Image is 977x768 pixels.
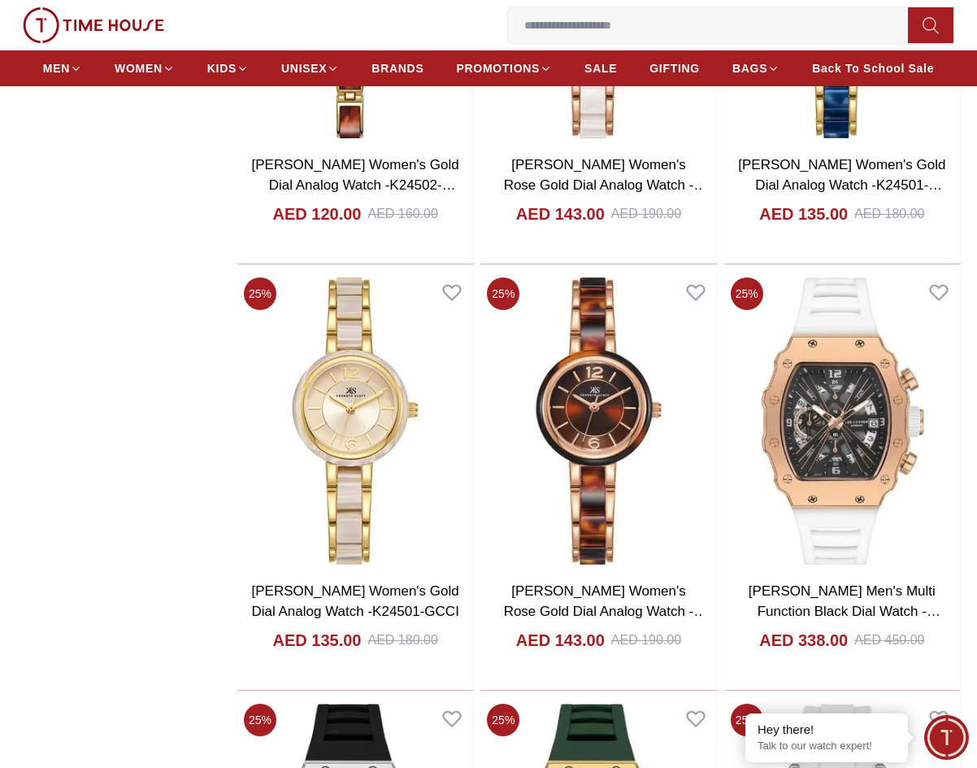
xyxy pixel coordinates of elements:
a: [PERSON_NAME] Women's Gold Dial Analog Watch -K24501-GCNN [738,157,945,214]
span: 25 % [487,704,519,736]
a: UNISEX [281,54,339,83]
span: 25 % [487,277,519,310]
a: PROMOTIONS [456,54,552,83]
a: [PERSON_NAME] Women's Rose Gold Dial Analog Watch -K24501-RCWW [504,157,708,214]
span: 25 % [244,277,276,310]
a: BRANDS [371,54,423,83]
div: AED 190.00 [611,631,681,650]
a: BAGS [732,54,779,83]
a: [PERSON_NAME] Women's Gold Dial Analog Watch -K24502-GCDD [252,157,459,214]
a: GIFTING [649,54,700,83]
span: BRANDS [371,60,423,76]
a: [PERSON_NAME] Women's Gold Dial Analog Watch -K24501-GCCI [251,583,458,620]
a: [PERSON_NAME] Men's Multi Function Black Dial Watch - LC08062.563 [749,583,940,640]
h4: AED 143.00 [516,203,605,225]
a: WOMEN [115,54,175,83]
a: MEN [43,54,82,83]
div: AED 180.00 [854,204,924,224]
div: AED 450.00 [854,631,924,650]
img: ... [23,7,164,43]
span: MEN [43,60,70,76]
h4: AED 143.00 [516,629,605,652]
img: Kenneth Scott Women's Gold Dial Analog Watch -K24501-GCCI [237,271,473,571]
h4: AED 135.00 [273,629,362,652]
div: AED 190.00 [611,204,681,224]
div: Hey there! [758,722,896,738]
span: Back To School Sale [812,60,934,76]
div: AED 180.00 [368,631,438,650]
span: UNISEX [281,60,327,76]
img: Kenneth Scott Women's Rose Gold Dial Analog Watch -K24501-RCDD [480,271,716,571]
span: BAGS [732,60,767,76]
h4: AED 120.00 [273,203,362,225]
span: WOMEN [115,60,163,76]
h4: AED 338.00 [759,629,848,652]
a: [PERSON_NAME] Women's Rose Gold Dial Analog Watch -K24501-RCDD [504,583,708,640]
span: 25 % [731,277,763,310]
div: AED 160.00 [368,204,438,224]
span: GIFTING [649,60,700,76]
span: KIDS [207,60,237,76]
div: Chat Widget [924,715,969,760]
p: Talk to our watch expert! [758,740,896,753]
span: PROMOTIONS [456,60,540,76]
span: 25 % [244,704,276,736]
a: Back To School Sale [812,54,934,83]
img: Lee Cooper Men's Multi Function Black Dial Watch - LC08062.563 [724,271,960,571]
h4: AED 135.00 [759,203,848,225]
a: KIDS [207,54,249,83]
span: SALE [584,60,617,76]
span: 25 % [731,704,763,736]
a: SALE [584,54,617,83]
